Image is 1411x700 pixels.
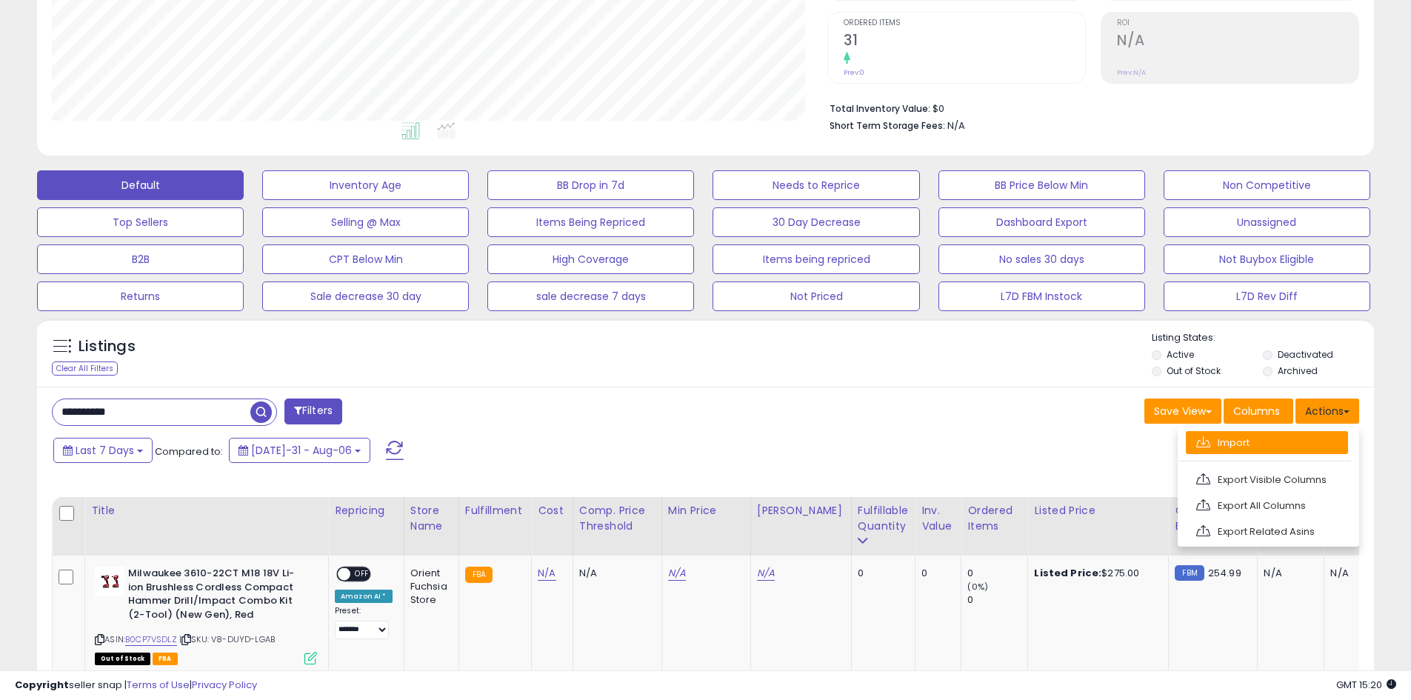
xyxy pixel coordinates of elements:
span: FBA [153,653,178,665]
a: N/A [538,566,556,581]
label: Active [1167,348,1194,361]
label: Deactivated [1278,348,1333,361]
button: 30 Day Decrease [713,207,919,237]
h2: 31 [844,32,1085,52]
div: Ordered Items [967,503,1021,534]
button: BB Drop in 7d [487,170,694,200]
div: N/A [1330,567,1379,580]
button: Not Buybox Eligible [1164,244,1370,274]
a: N/A [757,566,775,581]
button: Top Sellers [37,207,244,237]
span: ROI [1117,19,1358,27]
small: Prev: N/A [1117,68,1146,77]
div: 0 [921,567,950,580]
li: $0 [830,99,1348,116]
h5: Listings [79,336,136,357]
div: seller snap | | [15,679,257,693]
span: Last 7 Days [76,443,134,458]
button: Unassigned [1164,207,1370,237]
button: Last 7 Days [53,438,153,463]
strong: Copyright [15,678,69,692]
div: 0 [967,567,1027,580]
button: Selling @ Max [262,207,469,237]
div: N/A [1264,567,1312,580]
div: Min Price [668,503,744,519]
div: $275.00 [1034,567,1157,580]
div: 0 [858,567,904,580]
button: Non Competitive [1164,170,1370,200]
div: Amazon AI * [335,590,393,603]
div: Preset: [335,606,393,639]
div: Cost [538,503,567,519]
a: Export Visible Columns [1186,468,1348,491]
button: [DATE]-31 - Aug-06 [229,438,370,463]
button: Items Being Repriced [487,207,694,237]
button: Inventory Age [262,170,469,200]
button: Needs to Reprice [713,170,919,200]
span: OFF [350,568,374,581]
span: All listings that are currently out of stock and unavailable for purchase on Amazon [95,653,150,665]
div: Clear All Filters [52,361,118,376]
div: Store Name [410,503,453,534]
span: Columns [1233,404,1280,419]
div: Repricing [335,503,398,519]
a: Terms of Use [127,678,190,692]
button: Dashboard Export [938,207,1145,237]
button: Not Priced [713,281,919,311]
label: Out of Stock [1167,364,1221,377]
a: Export All Columns [1186,494,1348,517]
span: Compared to: [155,444,223,459]
span: N/A [947,119,965,133]
a: N/A [668,566,686,581]
label: Archived [1278,364,1318,377]
button: sale decrease 7 days [487,281,694,311]
div: N/A [579,567,650,580]
button: Items being repriced [713,244,919,274]
span: 2025-08-14 15:20 GMT [1336,678,1396,692]
button: Filters [284,399,342,424]
button: L7D Rev Diff [1164,281,1370,311]
b: Short Term Storage Fees: [830,119,945,132]
b: Listed Price: [1034,566,1101,580]
img: 3173Juzp8NL._SL40_.jpg [95,567,124,596]
button: Returns [37,281,244,311]
button: Default [37,170,244,200]
button: No sales 30 days [938,244,1145,274]
h2: N/A [1117,32,1358,52]
div: Title [91,503,322,519]
div: Inv. value [921,503,955,534]
p: Listing States: [1152,331,1374,345]
div: Fulfillable Quantity [858,503,909,534]
a: Import [1186,431,1348,454]
button: Actions [1295,399,1359,424]
span: 254.99 [1208,566,1241,580]
button: Save View [1144,399,1221,424]
button: B2B [37,244,244,274]
span: [DATE]-31 - Aug-06 [251,443,352,458]
small: Prev: 0 [844,68,864,77]
a: Privacy Policy [192,678,257,692]
div: Comp. Price Threshold [579,503,656,534]
small: FBA [465,567,493,583]
b: Milwaukee 3610-22CT M18 18V Li-ion Brushless Cordless Compact Hammer Drill/Impact Combo Kit (2-To... [128,567,308,625]
div: 0 [967,593,1027,607]
button: Sale decrease 30 day [262,281,469,311]
div: Fulfillment [465,503,525,519]
div: Current Buybox Price [1175,503,1251,534]
div: Listed Price [1034,503,1162,519]
small: FBM [1175,565,1204,581]
a: Export Related Asins [1186,520,1348,543]
div: [PERSON_NAME] [757,503,845,519]
small: (0%) [967,581,988,593]
span: | SKU: V8-DUYD-LGAB [179,633,275,645]
a: B0CP7VSDLZ [125,633,177,646]
button: BB Price Below Min [938,170,1145,200]
button: High Coverage [487,244,694,274]
div: Orient Fuchsia Store [410,567,447,607]
button: CPT Below Min [262,244,469,274]
button: Columns [1224,399,1293,424]
b: Total Inventory Value: [830,102,930,115]
span: Ordered Items [844,19,1085,27]
button: L7D FBM Instock [938,281,1145,311]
